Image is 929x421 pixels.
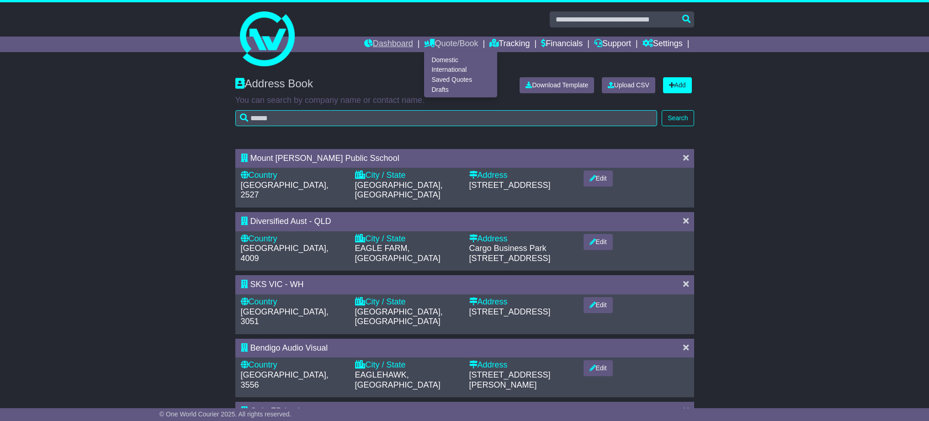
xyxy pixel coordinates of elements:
[469,244,547,253] span: Cargo Business Park
[469,297,574,307] div: Address
[241,181,329,200] span: [GEOGRAPHIC_DATA], 2527
[355,370,441,389] span: EAGLEHAWK, [GEOGRAPHIC_DATA]
[425,65,497,75] a: International
[663,77,692,93] a: Add
[662,110,694,126] button: Search
[241,297,346,307] div: Country
[241,244,329,263] span: [GEOGRAPHIC_DATA], 4009
[250,154,399,163] span: Mount [PERSON_NAME] Public Sschool
[425,75,497,85] a: Saved Quotes
[520,77,594,93] a: Download Template
[159,410,292,418] span: © One World Courier 2025. All rights reserved.
[355,244,441,263] span: EAGLE FARM, [GEOGRAPHIC_DATA]
[355,307,443,326] span: [GEOGRAPHIC_DATA], [GEOGRAPHIC_DATA]
[469,254,551,263] span: [STREET_ADDRESS]
[250,280,304,289] span: SKS VIC - WH
[355,297,460,307] div: City / State
[355,181,443,200] span: [GEOGRAPHIC_DATA], [GEOGRAPHIC_DATA]
[584,234,613,250] button: Edit
[425,85,497,95] a: Drafts
[469,181,551,190] span: [STREET_ADDRESS]
[469,234,574,244] div: Address
[364,37,413,52] a: Dashboard
[489,37,530,52] a: Tracking
[541,37,583,52] a: Financials
[231,77,513,93] div: Address Book
[355,171,460,181] div: City / State
[469,370,551,389] span: [STREET_ADDRESS][PERSON_NAME]
[424,37,478,52] a: Quote/Book
[241,307,329,326] span: [GEOGRAPHIC_DATA], 3051
[250,343,328,352] span: Bendigo Audio Visual
[469,171,574,181] div: Address
[642,37,683,52] a: Settings
[250,406,313,416] span: OrthoED Institute
[355,360,460,370] div: City / State
[241,171,346,181] div: Country
[602,77,655,93] a: Upload CSV
[250,217,331,226] span: Diversified Aust - QLD
[584,297,613,313] button: Edit
[584,171,613,187] button: Edit
[469,307,551,316] span: [STREET_ADDRESS]
[594,37,631,52] a: Support
[235,96,694,106] p: You can search by company name or contact name.
[584,360,613,376] button: Edit
[425,55,497,65] a: Domestic
[241,360,346,370] div: Country
[469,360,574,370] div: Address
[355,234,460,244] div: City / State
[424,52,497,97] div: Quote/Book
[241,370,329,389] span: [GEOGRAPHIC_DATA], 3556
[241,234,346,244] div: Country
